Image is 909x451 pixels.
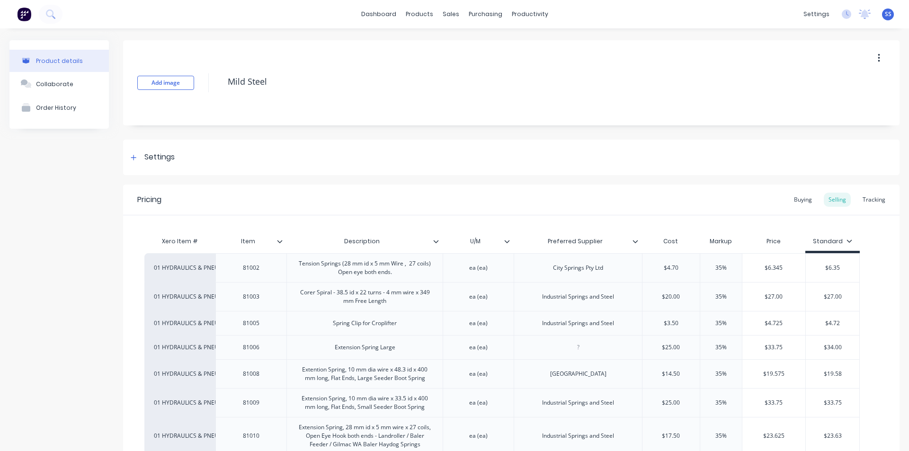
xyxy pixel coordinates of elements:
[36,104,76,111] div: Order History
[742,256,806,280] div: $6.345
[697,362,745,386] div: 35%
[36,57,83,64] div: Product details
[144,335,860,359] div: 01 HYDRAULICS & PNEUMATICS81006Extension Spring Largeea (ea)$25.0035%$33.75$34.00
[286,232,443,251] div: Description
[642,256,700,280] div: $4.70
[642,311,700,335] div: $3.50
[642,285,700,309] div: $20.00
[642,232,700,251] div: Cost
[507,7,553,21] div: productivity
[742,336,806,359] div: $33.75
[291,286,439,307] div: Corer Spiral - 38.5 id x 22 turns - 4 mm wire x 349 mm Free Length
[697,424,745,448] div: 35%
[700,232,742,251] div: Markup
[455,430,502,442] div: ea (ea)
[154,432,206,440] div: 01 HYDRAULICS & PNEUMATICS
[642,336,700,359] div: $25.00
[813,237,852,246] div: Standard
[291,421,439,451] div: Extension Spring, 28 mm id x 5 mm wire x 27 coils, Open Eye Hook both ends - Landroller / Baler F...
[144,151,175,163] div: Settings
[742,424,806,448] div: $23.625
[742,311,806,335] div: $4.725
[228,317,275,329] div: 81005
[291,257,439,278] div: Tension Springs (28 mm id x 5 mm Wire , 27 coils) Open eye both ends.
[543,368,614,380] div: [GEOGRAPHIC_DATA]
[144,282,860,311] div: 01 HYDRAULICS & PNEUMATICS81003Corer Spiral - 38.5 id x 22 turns - 4 mm wire x 349 mm Free Length...
[642,362,700,386] div: $14.50
[144,253,860,282] div: 01 HYDRAULICS & PNEUMATICS81002Tension Springs (28 mm id x 5 mm Wire , 27 coils) Open eye both en...
[215,230,281,253] div: Item
[806,336,859,359] div: $34.00
[215,232,286,251] div: Item
[799,7,834,21] div: settings
[642,424,700,448] div: $17.50
[228,397,275,409] div: 81009
[806,285,859,309] div: $27.00
[455,291,502,303] div: ea (ea)
[885,10,891,18] span: SS
[9,50,109,72] button: Product details
[144,388,860,417] div: 01 HYDRAULICS & PNEUMATICS81009Extension Spring, 10 mm dia wire x 33.5 id x 400 mm long, Flat End...
[228,291,275,303] div: 81003
[697,285,745,309] div: 35%
[806,311,859,335] div: $4.72
[545,262,611,274] div: City Springs Pty Ltd
[438,7,464,21] div: sales
[742,232,806,251] div: Price
[36,80,73,88] div: Collaborate
[455,397,502,409] div: ea (ea)
[291,392,439,413] div: Extension Spring, 10 mm dia wire x 33.5 id x 400 mm long, Flat Ends, Small Seeder Boot Spring
[154,319,206,327] div: 01 HYDRAULICS & PNEUMATICS
[514,232,642,251] div: Preferred Supplier
[356,7,401,21] a: dashboard
[154,343,206,352] div: 01 HYDRAULICS & PNEUMATICS
[144,232,215,251] div: Xero Item #
[535,291,622,303] div: Industrial Springs and Steel
[327,341,403,354] div: Extension Spring Large
[697,256,745,280] div: 35%
[514,230,636,253] div: Preferred Supplier
[464,7,507,21] div: purchasing
[228,262,275,274] div: 81002
[443,230,508,253] div: U/M
[325,317,404,329] div: Spring Clip for Croplifter
[228,368,275,380] div: 81008
[401,7,438,21] div: products
[455,368,502,380] div: ea (ea)
[742,362,806,386] div: $19.575
[806,362,859,386] div: $19.58
[806,256,859,280] div: $6.35
[17,7,31,21] img: Factory
[858,193,890,207] div: Tracking
[144,311,860,335] div: 01 HYDRAULICS & PNEUMATICS81005Spring Clip for Croplifterea (ea)Industrial Springs and Steel$3.50...
[535,397,622,409] div: Industrial Springs and Steel
[228,430,275,442] div: 81010
[144,359,860,388] div: 01 HYDRAULICS & PNEUMATICS81008Extention Spring, 10 mm dia wire x 48.3 id x 400 mm long, Flat End...
[137,76,194,90] button: Add image
[642,391,700,415] div: $25.00
[535,317,622,329] div: Industrial Springs and Steel
[742,285,806,309] div: $27.00
[9,96,109,119] button: Order History
[697,336,745,359] div: 35%
[9,72,109,96] button: Collaborate
[443,232,514,251] div: U/M
[806,391,859,415] div: $33.75
[824,193,851,207] div: Selling
[154,264,206,272] div: 01 HYDRAULICS & PNEUMATICS
[228,341,275,354] div: 81006
[455,317,502,329] div: ea (ea)
[697,311,745,335] div: 35%
[154,292,206,301] div: 01 HYDRAULICS & PNEUMATICS
[789,193,817,207] div: Buying
[286,230,437,253] div: Description
[455,262,502,274] div: ea (ea)
[291,363,439,384] div: Extention Spring, 10 mm dia wire x 48.3 id x 400 mm long, Flat Ends, Large Seeder Boot Spring
[223,71,821,93] textarea: Mild Steel
[137,194,161,205] div: Pricing
[455,341,502,354] div: ea (ea)
[154,370,206,378] div: 01 HYDRAULICS & PNEUMATICS
[742,391,806,415] div: $33.75
[697,391,745,415] div: 35%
